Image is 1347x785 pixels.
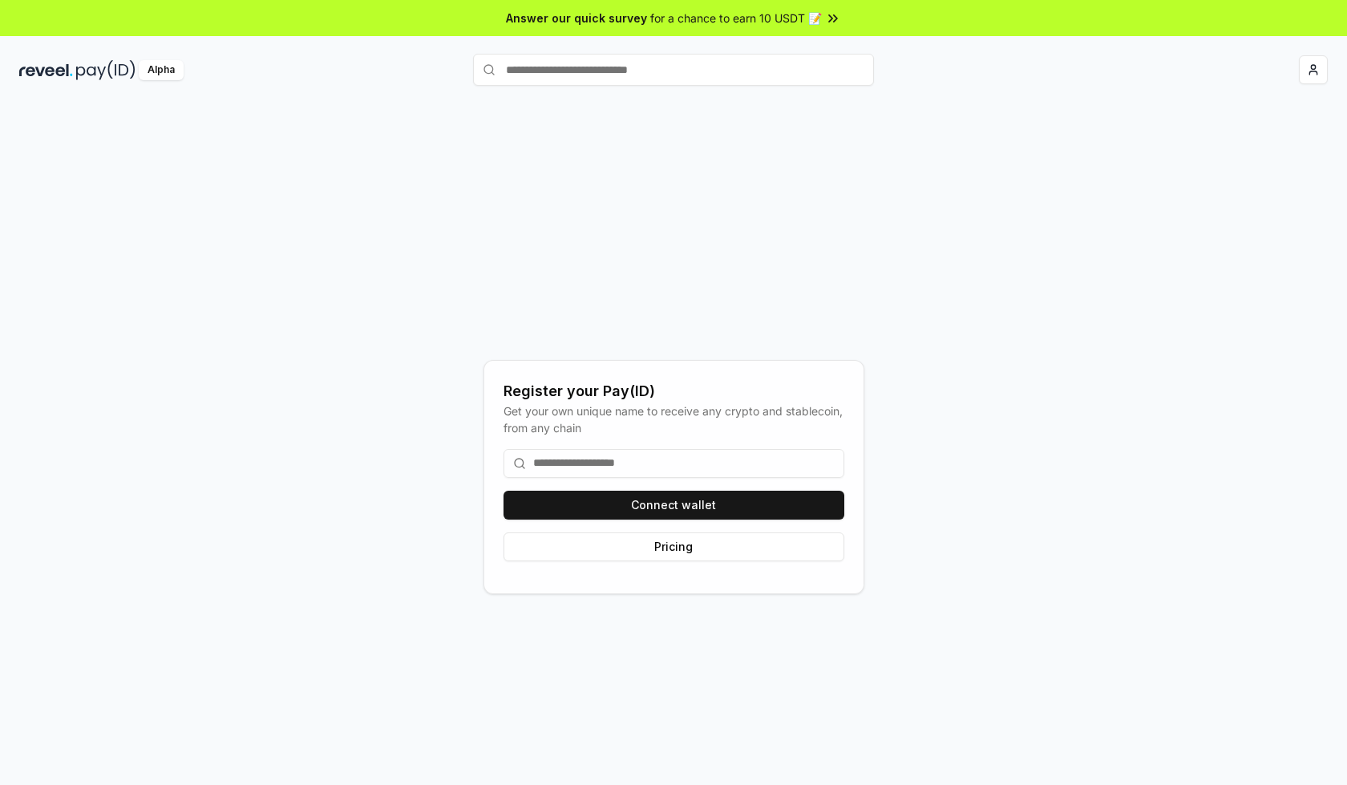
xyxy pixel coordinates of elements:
[504,380,844,403] div: Register your Pay(ID)
[76,60,136,80] img: pay_id
[504,491,844,520] button: Connect wallet
[506,10,647,26] span: Answer our quick survey
[19,60,73,80] img: reveel_dark
[504,532,844,561] button: Pricing
[504,403,844,436] div: Get your own unique name to receive any crypto and stablecoin, from any chain
[139,60,184,80] div: Alpha
[650,10,822,26] span: for a chance to earn 10 USDT 📝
